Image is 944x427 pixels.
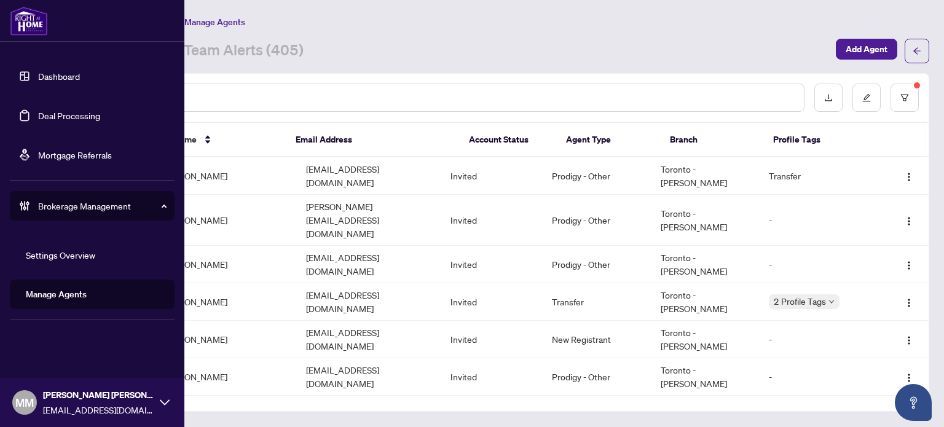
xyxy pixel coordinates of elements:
[542,195,651,246] td: Prodigy - Other
[542,246,651,283] td: Prodigy - Other
[296,157,441,195] td: [EMAIL_ADDRESS][DOMAIN_NAME]
[151,195,296,246] td: [PERSON_NAME]
[836,39,897,60] button: Add Agent
[10,6,48,36] img: logo
[651,157,760,195] td: Toronto - [PERSON_NAME]
[651,246,760,283] td: Toronto - [PERSON_NAME]
[651,283,760,321] td: Toronto - [PERSON_NAME]
[296,358,441,396] td: [EMAIL_ADDRESS][DOMAIN_NAME]
[542,283,651,321] td: Transfer
[852,84,881,112] button: edit
[904,216,914,226] img: Logo
[151,157,296,195] td: [PERSON_NAME]
[441,321,542,358] td: Invited
[441,246,542,283] td: Invited
[441,283,542,321] td: Invited
[38,149,112,160] a: Mortgage Referrals
[441,358,542,396] td: Invited
[296,321,441,358] td: [EMAIL_ADDRESS][DOMAIN_NAME]
[38,71,80,82] a: Dashboard
[556,123,660,157] th: Agent Type
[184,17,245,28] span: Manage Agents
[759,246,882,283] td: -
[814,84,843,112] button: download
[904,172,914,182] img: Logo
[542,358,651,396] td: Prodigy - Other
[763,123,881,157] th: Profile Tags
[900,93,909,102] span: filter
[759,157,882,195] td: Transfer
[904,373,914,383] img: Logo
[913,47,921,55] span: arrow-left
[651,321,760,358] td: Toronto - [PERSON_NAME]
[899,254,919,274] button: Logo
[895,384,932,421] button: Open asap
[38,199,166,213] span: Brokerage Management
[184,40,304,62] a: Team Alerts (405)
[43,388,154,402] span: [PERSON_NAME] [PERSON_NAME]
[441,157,542,195] td: Invited
[286,123,459,157] th: Email Address
[651,358,760,396] td: Toronto - [PERSON_NAME]
[151,246,296,283] td: [PERSON_NAME]
[904,261,914,270] img: Logo
[147,123,286,157] th: Full Name
[15,394,34,411] span: MM
[151,321,296,358] td: [PERSON_NAME]
[759,321,882,358] td: -
[759,195,882,246] td: -
[660,123,764,157] th: Branch
[296,246,441,283] td: [EMAIL_ADDRESS][DOMAIN_NAME]
[542,157,651,195] td: Prodigy - Other
[151,358,296,396] td: [PERSON_NAME]
[904,335,914,345] img: Logo
[441,195,542,246] td: Invited
[296,283,441,321] td: [EMAIL_ADDRESS][DOMAIN_NAME]
[899,329,919,349] button: Logo
[862,93,871,102] span: edit
[824,93,833,102] span: download
[899,292,919,311] button: Logo
[828,299,835,305] span: down
[542,321,651,358] td: New Registrant
[651,195,760,246] td: Toronto - [PERSON_NAME]
[38,110,100,121] a: Deal Processing
[459,123,556,157] th: Account Status
[296,195,441,246] td: [PERSON_NAME][EMAIL_ADDRESS][DOMAIN_NAME]
[904,298,914,308] img: Logo
[26,289,87,300] a: Manage Agents
[43,403,154,417] span: [EMAIL_ADDRESS][DOMAIN_NAME]
[899,210,919,230] button: Logo
[899,166,919,186] button: Logo
[759,358,882,396] td: -
[151,283,296,321] td: [PERSON_NAME]
[899,367,919,386] button: Logo
[891,84,919,112] button: filter
[774,294,826,308] span: 2 Profile Tags
[846,39,887,59] span: Add Agent
[26,249,95,261] a: Settings Overview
